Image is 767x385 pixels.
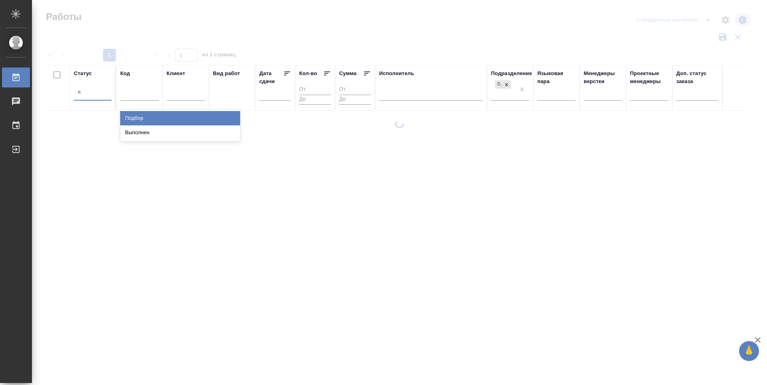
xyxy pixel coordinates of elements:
[339,95,371,105] input: До
[74,69,92,77] div: Статус
[379,69,414,77] div: Исполнитель
[120,125,240,140] div: Выполнен
[339,85,371,95] input: От
[630,69,668,85] div: Проектные менеджеры
[494,79,512,89] div: DTPlight
[739,341,759,361] button: 🙏
[491,69,532,77] div: Подразделение
[120,69,130,77] div: Код
[676,69,718,85] div: Доп. статус заказа
[299,95,331,105] input: До
[299,85,331,95] input: От
[495,80,502,89] div: DTPlight
[120,111,240,125] div: Подбор
[584,69,622,85] div: Менеджеры верстки
[259,69,283,85] div: Дата сдачи
[299,69,317,77] div: Кол-во
[537,69,576,85] div: Языковая пара
[167,69,185,77] div: Клиент
[213,69,240,77] div: Вид работ
[339,69,356,77] div: Сумма
[742,343,756,359] span: 🙏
